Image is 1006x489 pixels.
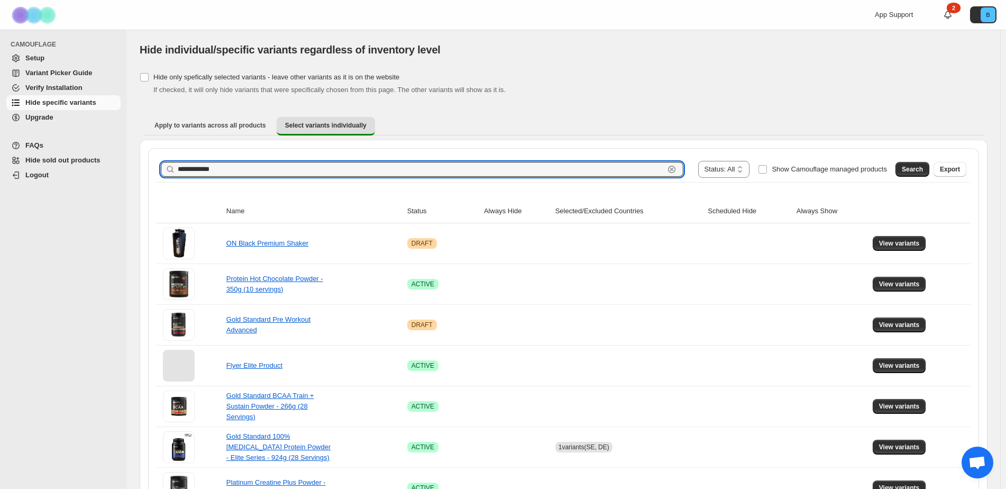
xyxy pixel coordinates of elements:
[6,51,121,66] a: Setup
[981,7,995,22] span: Avatar with initials B
[879,321,920,329] span: View variants
[25,69,92,77] span: Variant Picker Guide
[986,12,990,18] text: B
[6,95,121,110] a: Hide specific variants
[552,200,705,223] th: Selected/Excluded Countries
[25,141,43,149] span: FAQs
[666,164,677,175] button: Clear
[902,165,923,174] span: Search
[163,431,194,463] img: Gold Standard 100% Casein Protein Powder - Elite Series - 924g (28 Servings)
[146,117,275,134] button: Apply to variants across all products
[404,200,481,223] th: Status
[793,200,870,223] th: Always Show
[163,268,195,300] img: Protein Hot Chocolate Powder - 350g (10 servings)
[153,73,399,81] span: Hide only spefically selected variants - leave other variants as it is on the website
[895,162,929,177] button: Search
[962,447,993,478] div: Open chat
[25,156,100,164] span: Hide sold out products
[6,66,121,80] a: Variant Picker Guide
[879,443,920,451] span: View variants
[226,432,331,461] a: Gold Standard 100% [MEDICAL_DATA] Protein Powder - Elite Series - 924g (28 Servings)
[25,98,96,106] span: Hide specific variants
[873,399,926,414] button: View variants
[6,110,121,125] a: Upgrade
[6,138,121,153] a: FAQs
[705,200,793,223] th: Scheduled Hide
[934,162,966,177] button: Export
[277,117,375,135] button: Select variants individually
[772,165,887,173] span: Show Camouflage managed products
[411,361,434,370] span: ACTIVE
[25,54,44,62] span: Setup
[947,3,961,13] div: 2
[6,153,121,168] a: Hide sold out products
[226,275,323,293] a: Protein Hot Chocolate Powder - 350g (10 servings)
[873,318,926,332] button: View variants
[163,392,195,421] img: Gold Standard BCAA Train + Sustain Powder - 266g (28 Servings)
[481,200,552,223] th: Always Hide
[970,6,996,23] button: Avatar with initials B
[940,165,960,174] span: Export
[226,315,310,334] a: Gold Standard Pre Workout Advanced
[559,443,609,451] span: 1 variants (SE, DE)
[6,168,121,183] a: Logout
[25,171,49,179] span: Logout
[411,239,433,248] span: DRAFT
[879,239,920,248] span: View variants
[411,402,434,411] span: ACTIVE
[226,361,282,369] a: Flyer Elite Product
[226,239,308,247] a: ON Black Premium Shaker
[873,440,926,455] button: View variants
[226,392,314,421] a: Gold Standard BCAA Train + Sustain Powder - 266g (28 Servings)
[285,121,367,130] span: Select variants individually
[879,361,920,370] span: View variants
[25,84,83,92] span: Verify Installation
[153,86,506,94] span: If checked, it will only hide variants that were specifically chosen from this page. The other va...
[25,113,53,121] span: Upgrade
[223,200,404,223] th: Name
[6,80,121,95] a: Verify Installation
[140,44,441,56] span: Hide individual/specific variants regardless of inventory level
[11,40,122,49] span: CAMOUFLAGE
[873,277,926,292] button: View variants
[873,236,926,251] button: View variants
[411,280,434,288] span: ACTIVE
[8,1,61,30] img: Camouflage
[943,10,953,20] a: 2
[163,309,195,341] img: Gold Standard Pre Workout Advanced
[879,402,920,411] span: View variants
[154,121,266,130] span: Apply to variants across all products
[875,11,913,19] span: App Support
[873,358,926,373] button: View variants
[163,228,195,259] img: ON Black Premium Shaker
[411,443,434,451] span: ACTIVE
[411,321,433,329] span: DRAFT
[879,280,920,288] span: View variants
